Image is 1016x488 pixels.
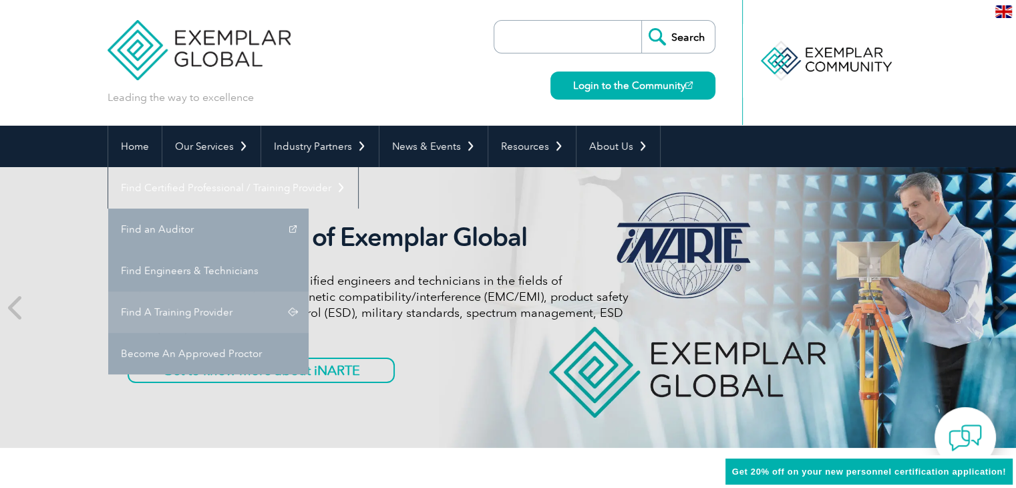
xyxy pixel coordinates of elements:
[995,5,1012,18] img: en
[108,126,162,167] a: Home
[732,467,1006,477] span: Get 20% off on your new personnel certification application!
[128,222,629,253] h2: iNARTE is a Part of Exemplar Global
[550,72,715,100] a: Login to the Community
[685,82,693,89] img: open_square.png
[162,126,261,167] a: Our Services
[379,126,488,167] a: News & Events
[576,126,660,167] a: About Us
[108,333,309,374] a: Become An Approved Proctor
[108,167,358,209] a: Find Certified Professional / Training Provider
[108,250,309,291] a: Find Engineers & Technicians
[261,126,379,167] a: Industry Partners
[108,90,254,105] p: Leading the way to excellence
[488,126,576,167] a: Resources
[949,421,982,455] img: contact-chat.png
[128,273,629,337] p: iNARTE certifications are for qualified engineers and technicians in the fields of telecommunicat...
[108,291,309,333] a: Find A Training Provider
[108,209,309,250] a: Find an Auditor
[641,21,715,53] input: Search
